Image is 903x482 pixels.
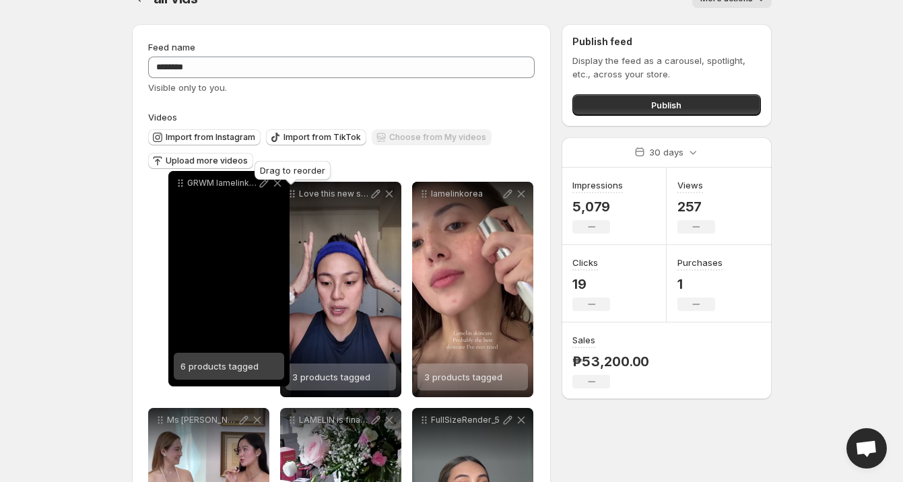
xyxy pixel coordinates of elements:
[572,54,760,81] p: Display the feed as a carousel, spotlight, etc., across your store.
[846,428,887,469] a: Open chat
[148,112,177,123] span: Videos
[572,256,598,269] h3: Clicks
[168,171,290,386] div: GRWM lamelinkoreaph Natural Hair Serum NMNPDRN serum NMNPDRN cream B-tox eye serum and Air fit No...
[148,42,195,53] span: Feed name
[283,132,361,143] span: Import from TikTok
[651,98,681,112] span: Publish
[572,276,610,292] p: 19
[677,178,703,192] h3: Views
[266,129,366,145] button: Import from TikTok
[572,353,649,370] p: ₱53,200.00
[649,145,683,159] p: 30 days
[572,333,595,347] h3: Sales
[677,276,723,292] p: 1
[572,199,623,215] p: 5,079
[572,178,623,192] h3: Impressions
[166,132,255,143] span: Import from Instagram
[166,156,248,166] span: Upload more videos
[187,178,257,188] p: GRWM lamelinkoreaph Natural Hair Serum NMNPDRN serum NMNPDRN cream B-tox eye serum and Air fit No...
[148,82,227,93] span: Visible only to you.
[572,94,760,116] button: Publish
[677,256,723,269] h3: Purchases
[572,35,760,48] h2: Publish feed
[280,182,401,397] div: Love this new skincare product from lamelinkoreaph Especially for women like me who need some tig...
[412,182,533,397] div: lamelinkorea3 products tagged
[167,415,237,425] p: Ms [PERSON_NAME] and [PERSON_NAME] President and CEO of Vita Plus Marketing Corporation
[148,153,253,169] button: Upload more videos
[431,415,501,425] p: FullSizeRender_5
[299,188,369,199] p: Love this new skincare product from lamelinkoreaph Especially for women like me who need some tig...
[148,129,261,145] button: Import from Instagram
[292,372,370,382] span: 3 products tagged
[424,372,502,382] span: 3 products tagged
[431,188,501,199] p: lamelinkorea
[677,199,715,215] p: 257
[180,361,259,372] span: 6 products tagged
[299,415,369,425] p: LAMELIN is finally in the PH Skincare girlies this is NOT a drill If youre into luxe science-back...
